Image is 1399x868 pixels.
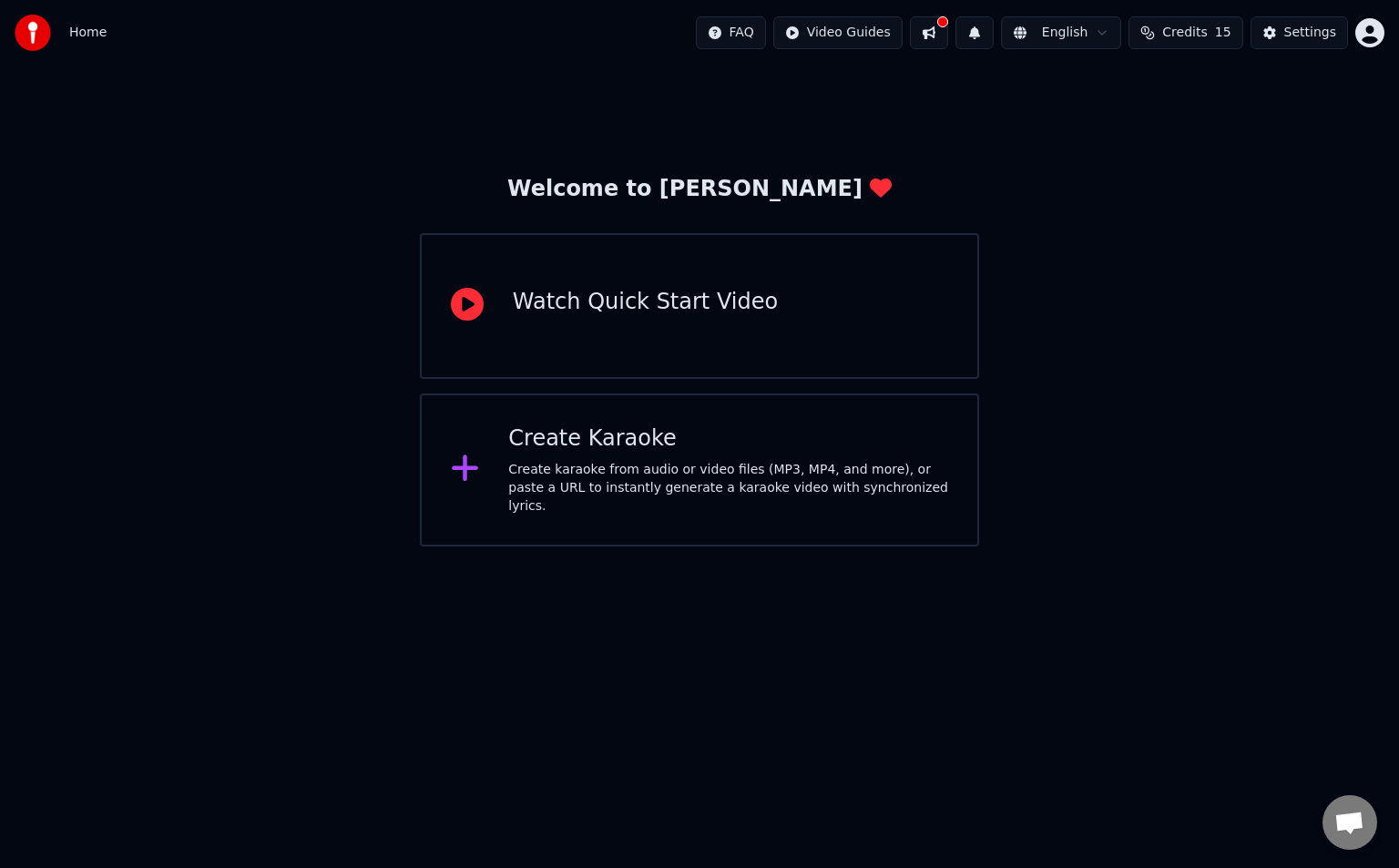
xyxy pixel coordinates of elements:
[1284,24,1336,42] div: Settings
[1162,24,1207,42] span: Credits
[508,424,948,454] div: Create Karaoke
[696,16,766,49] button: FAQ
[69,24,107,42] span: Home
[15,15,51,51] img: youka
[1251,16,1348,49] button: Settings
[1215,24,1231,42] span: 15
[1322,795,1377,850] a: Otwarty czat
[513,288,778,317] div: Watch Quick Start Video
[508,461,948,516] div: Create karaoke from audio or video files (MP3, MP4, and more), or paste a URL to instantly genera...
[507,175,892,204] div: Welcome to [PERSON_NAME]
[1128,16,1242,49] button: Credits15
[69,24,107,42] nav: breadcrumb
[773,16,903,49] button: Video Guides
